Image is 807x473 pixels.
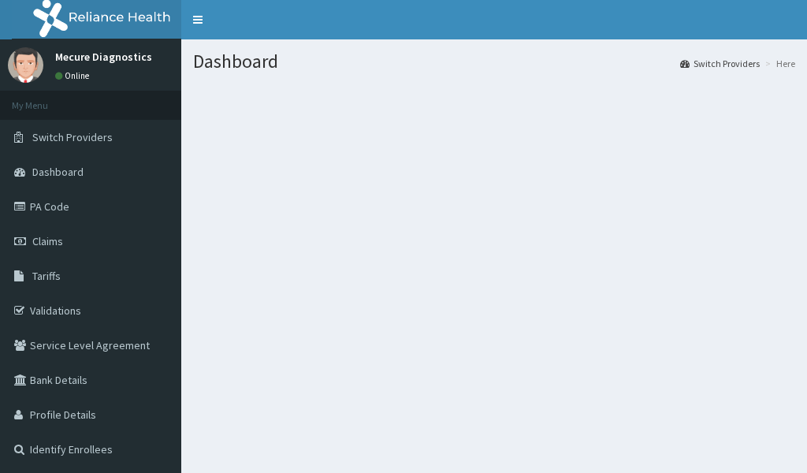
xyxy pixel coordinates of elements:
[32,269,61,283] span: Tariffs
[32,234,63,248] span: Claims
[8,47,43,83] img: User Image
[32,165,84,179] span: Dashboard
[55,70,93,81] a: Online
[680,57,760,70] a: Switch Providers
[32,130,113,144] span: Switch Providers
[193,51,795,72] h1: Dashboard
[55,51,152,62] p: Mecure Diagnostics
[761,57,795,70] li: Here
